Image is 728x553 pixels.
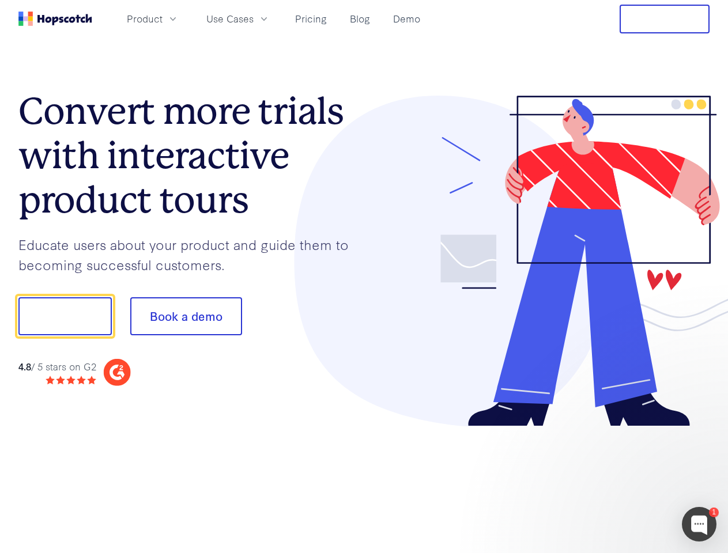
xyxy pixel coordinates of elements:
a: Demo [388,9,425,28]
h1: Convert more trials with interactive product tours [18,89,364,222]
button: Free Trial [620,5,710,33]
a: Home [18,12,92,26]
strong: 4.8 [18,359,31,373]
p: Educate users about your product and guide them to becoming successful customers. [18,234,364,274]
button: Show me! [18,297,112,335]
span: Product [127,12,163,26]
a: Pricing [291,9,331,28]
button: Book a demo [130,297,242,335]
span: Use Cases [206,12,254,26]
div: 1 [709,507,719,517]
a: Blog [345,9,375,28]
button: Product [120,9,186,28]
button: Use Cases [199,9,277,28]
div: / 5 stars on G2 [18,359,96,374]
